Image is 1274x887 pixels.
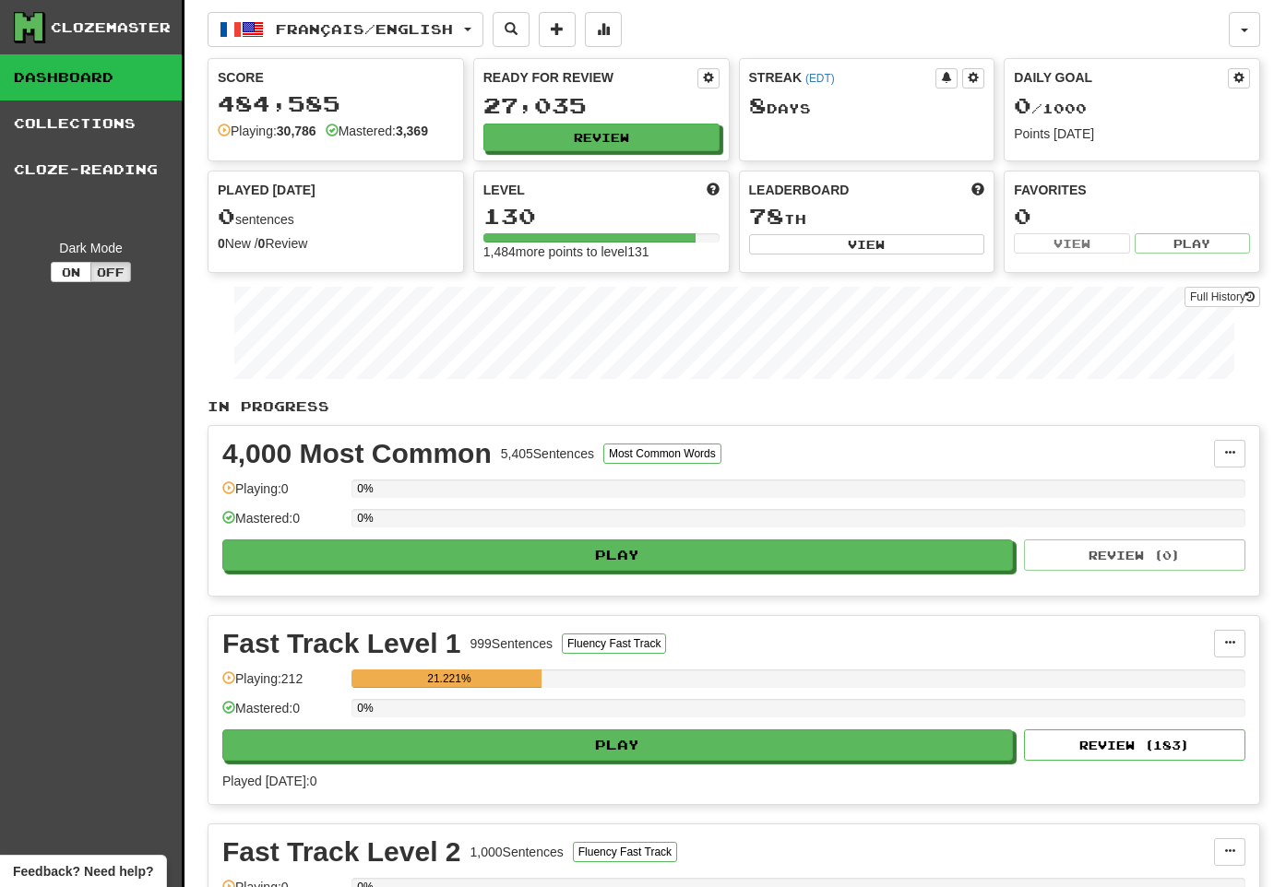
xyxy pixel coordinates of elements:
[222,729,1013,761] button: Play
[222,669,342,700] div: Playing: 212
[749,181,850,199] span: Leaderboard
[1135,233,1250,254] button: Play
[483,181,525,199] span: Level
[222,539,1013,571] button: Play
[483,205,720,228] div: 130
[1014,92,1031,118] span: 0
[208,12,483,47] button: Français/English
[218,181,316,199] span: Played [DATE]
[90,262,131,282] button: Off
[222,838,461,866] div: Fast Track Level 2
[483,124,720,151] button: Review
[218,68,454,87] div: Score
[276,21,453,37] span: Français / English
[208,397,1260,416] p: In Progress
[222,440,492,467] div: 4,000 Most Common
[13,862,153,881] span: Open feedback widget
[749,203,784,229] span: 78
[51,262,91,282] button: On
[573,842,677,862] button: Fluency Fast Track
[222,509,342,539] div: Mastered: 0
[396,124,428,138] strong: 3,369
[218,234,454,253] div: New / Review
[562,633,666,654] button: Fluency Fast Track
[1014,101,1087,116] span: / 1000
[1014,233,1129,254] button: View
[51,18,171,37] div: Clozemaster
[749,68,936,87] div: Streak
[258,236,266,251] strong: 0
[805,72,835,85] a: (EDT)
[1024,539,1245,571] button: Review (0)
[749,94,985,118] div: Day s
[222,699,342,729] div: Mastered: 0
[483,94,720,117] div: 27,035
[539,12,576,47] button: Add sentence to collection
[1014,205,1250,228] div: 0
[218,122,316,140] div: Playing:
[222,479,342,510] div: Playing: 0
[603,443,721,464] button: Most Common Words
[1185,287,1260,307] a: Full History
[749,234,985,254] button: View
[501,444,594,463] div: 5,405 Sentences
[493,12,530,47] button: Search sentences
[1014,68,1228,89] div: Daily Goal
[218,205,454,229] div: sentences
[483,242,720,261] div: 1,484 more points to level 131
[218,236,225,251] strong: 0
[585,12,622,47] button: More stats
[971,181,984,199] span: This week in points, UTC
[470,843,564,861] div: 1,000 Sentences
[707,181,720,199] span: Score more points to level up
[749,92,767,118] span: 8
[218,203,235,229] span: 0
[1014,181,1250,199] div: Favorites
[222,630,461,657] div: Fast Track Level 1
[14,239,168,257] div: Dark Mode
[749,205,985,229] div: th
[326,122,428,140] div: Mastered:
[218,92,454,115] div: 484,585
[357,669,541,688] div: 21.221%
[1014,124,1250,143] div: Points [DATE]
[483,68,697,87] div: Ready for Review
[222,774,316,788] span: Played [DATE]: 0
[277,124,316,138] strong: 30,786
[1024,729,1245,761] button: Review (183)
[470,634,554,653] div: 999 Sentences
